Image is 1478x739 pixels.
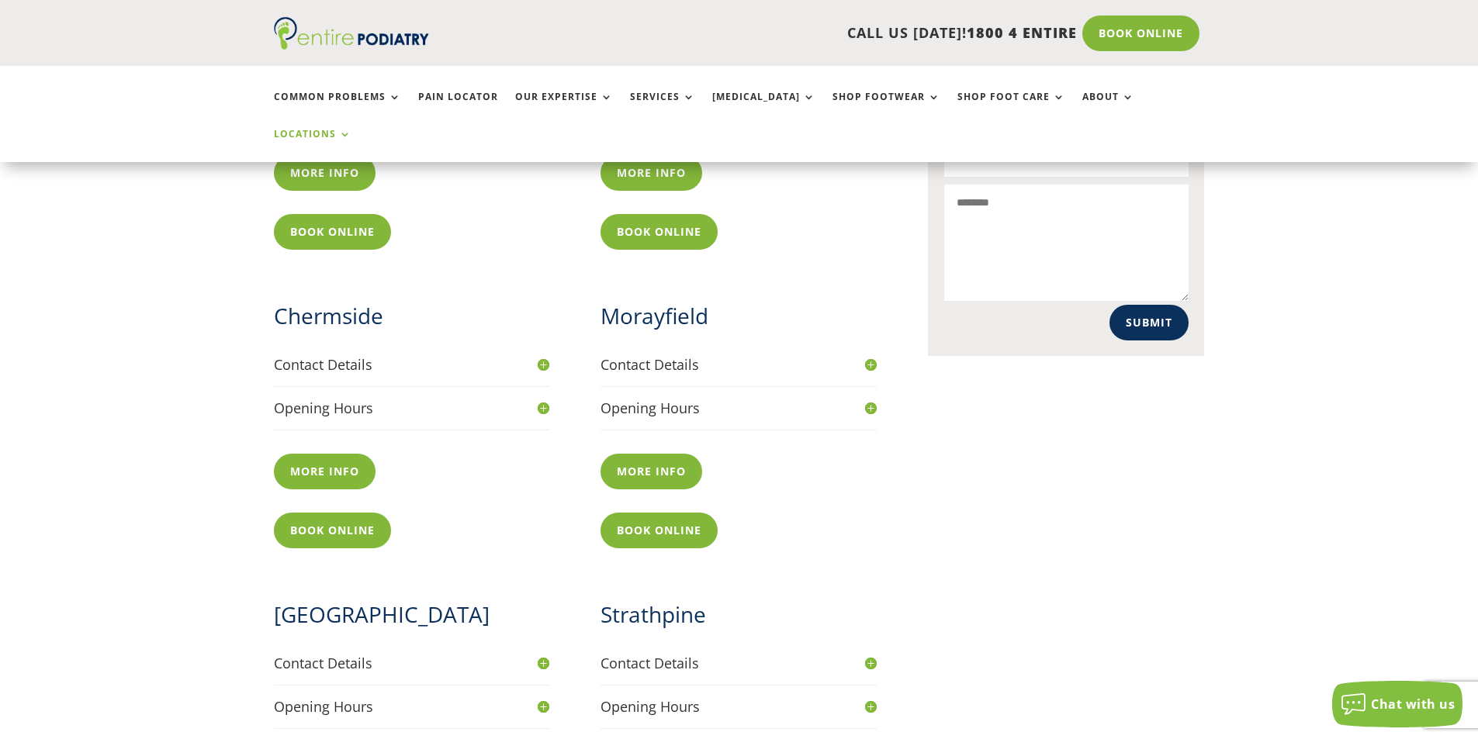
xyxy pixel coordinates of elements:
[1109,305,1189,340] button: Submit
[601,697,877,717] h4: Opening Hours
[274,301,550,339] h2: Chermside
[712,92,815,125] a: [MEDICAL_DATA]
[601,399,877,418] h4: Opening Hours
[515,92,613,125] a: Our Expertise
[274,697,550,717] h4: Opening Hours
[601,155,702,191] a: More info
[274,17,429,50] img: logo (1)
[601,214,718,250] a: Book Online
[274,155,376,191] a: More info
[274,599,550,637] h2: [GEOGRAPHIC_DATA]
[601,355,877,375] h4: Contact Details
[274,37,429,53] a: Entire Podiatry
[601,301,877,339] h2: Morayfield
[274,214,391,250] a: Book Online
[274,92,401,125] a: Common Problems
[274,355,550,375] h4: Contact Details
[274,654,550,673] h4: Contact Details
[601,454,702,489] a: More info
[489,23,1077,43] p: CALL US [DATE]!
[1332,681,1462,727] button: Chat with us
[630,92,695,125] a: Services
[957,92,1065,125] a: Shop Foot Care
[601,513,718,548] a: Book Online
[967,23,1077,42] span: 1800 4 ENTIRE
[601,599,877,637] h2: Strathpine
[1082,92,1134,125] a: About
[418,92,498,125] a: Pain Locator
[274,454,376,489] a: More info
[1082,16,1199,51] a: Book Online
[601,654,877,673] h4: Contact Details
[274,399,550,418] h4: Opening Hours
[274,513,391,548] a: Book Online
[832,92,940,125] a: Shop Footwear
[1371,696,1455,713] span: Chat with us
[274,129,351,162] a: Locations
